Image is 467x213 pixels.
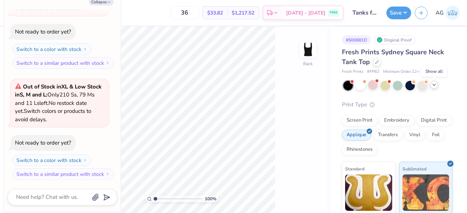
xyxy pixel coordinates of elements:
button: Switch to a color with stock [12,43,91,55]
img: Standard [345,174,392,211]
div: Transfers [373,130,402,141]
img: Switch to a similar product with stock [105,61,110,65]
div: Digital Print [416,115,452,126]
span: Only 210 Ss, 79 Ms and 11 Ls left. Switch colors or products to avoid delays. [15,83,101,123]
img: Akshika Gurao [445,6,460,20]
span: $1,217.52 [232,9,254,17]
img: Sublimated [402,174,449,211]
img: Switch to a similar product with stock [105,172,110,176]
span: Fresh Prints [342,69,363,75]
div: Print Type [342,100,452,109]
input: Untitled Design [347,5,383,20]
div: Back [303,60,313,67]
span: Sublimated [402,165,427,173]
div: # 500681D [342,35,371,44]
span: 100 % [205,196,216,202]
button: Switch to a similar product with stock [12,57,114,69]
img: Back [301,42,315,57]
div: Not ready to order yet? [15,139,71,146]
button: Switch to a color with stock [12,154,91,166]
strong: Out of Stock in XL [23,83,69,90]
input: – – [170,6,199,19]
span: Fresh Prints Sydney Square Neck Tank Top [342,48,444,66]
span: Minimum Order: 12 + [383,69,420,75]
div: Vinyl [405,130,425,141]
img: Switch to a color with stock [83,158,87,162]
div: Show all [421,66,447,76]
a: AG [436,6,460,20]
div: Rhinestones [342,144,377,155]
div: Embroidery [379,115,414,126]
div: Foil [427,130,444,141]
span: $33.82 [207,9,223,17]
span: [DATE] - [DATE] [286,9,325,17]
img: Switch to a color with stock [83,47,87,51]
span: Standard [345,165,364,173]
span: # FP82 [367,69,379,75]
div: Applique [342,130,371,141]
div: Not ready to order yet? [15,28,71,35]
div: Screen Print [342,115,377,126]
button: Switch to a similar product with stock [12,168,114,180]
div: Original Proof [375,35,416,44]
span: FREE [330,10,337,15]
button: Save [386,7,411,19]
span: No restock date yet. [15,99,87,115]
span: AG [436,9,444,17]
